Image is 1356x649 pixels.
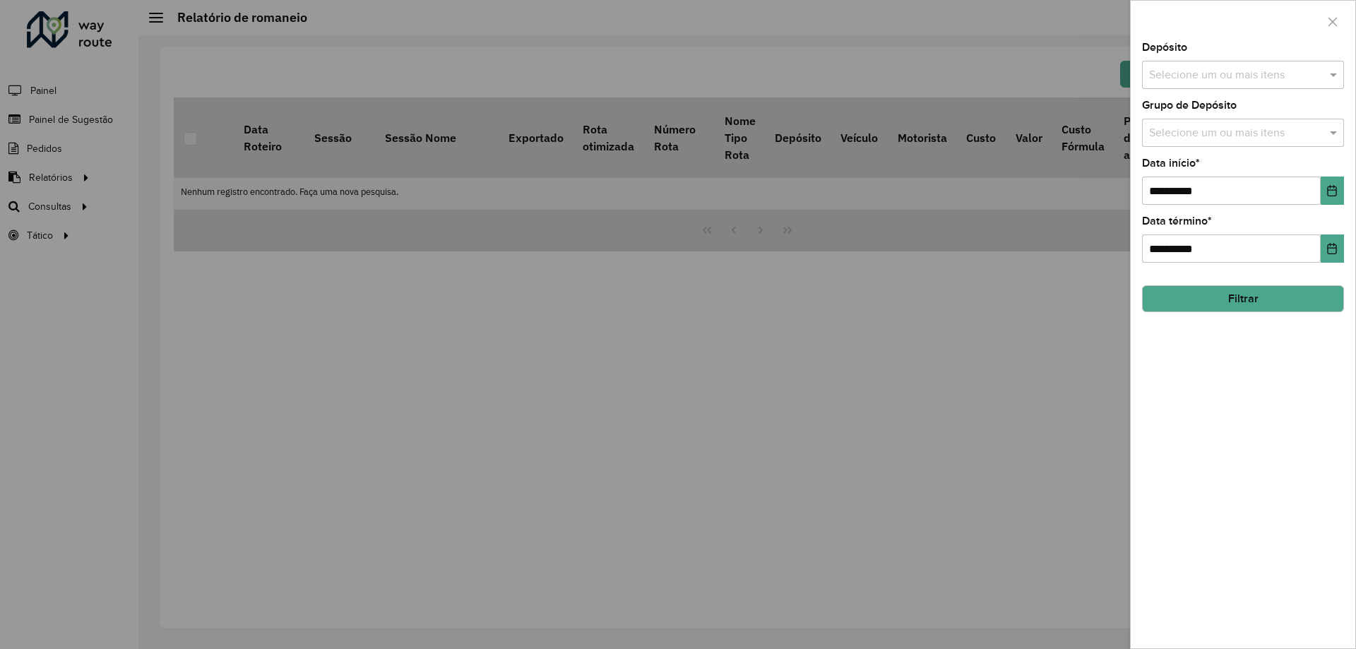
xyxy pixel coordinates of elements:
button: Choose Date [1321,234,1344,263]
label: Depósito [1142,39,1187,56]
label: Data início [1142,155,1200,172]
label: Grupo de Depósito [1142,97,1237,114]
button: Choose Date [1321,177,1344,205]
button: Filtrar [1142,285,1344,312]
label: Data término [1142,213,1212,230]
